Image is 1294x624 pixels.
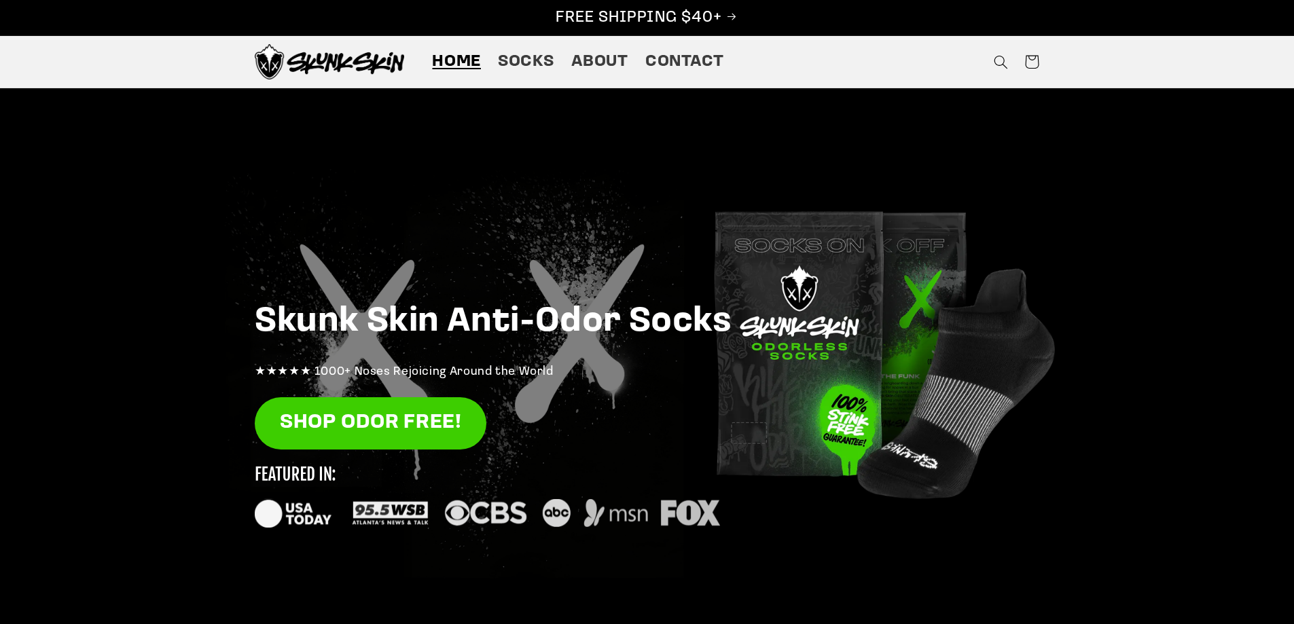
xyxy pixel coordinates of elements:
img: Skunk Skin Anti-Odor Socks. [255,44,404,79]
a: About [562,43,636,81]
img: new_featured_logos_1_small.svg [255,466,720,528]
span: Socks [498,52,554,73]
p: FREE SHIPPING $40+ [14,7,1280,29]
a: Contact [636,43,732,81]
a: SHOP ODOR FREE! [255,397,486,449]
a: Socks [490,43,562,81]
p: ★★★★★ 1000+ Noses Rejoicing Around the World [255,362,1039,384]
summary: Search [985,46,1016,77]
a: Home [424,43,490,81]
span: Home [432,52,481,73]
span: About [571,52,628,73]
span: Contact [645,52,723,73]
strong: Skunk Skin Anti-Odor Socks [255,305,732,339]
